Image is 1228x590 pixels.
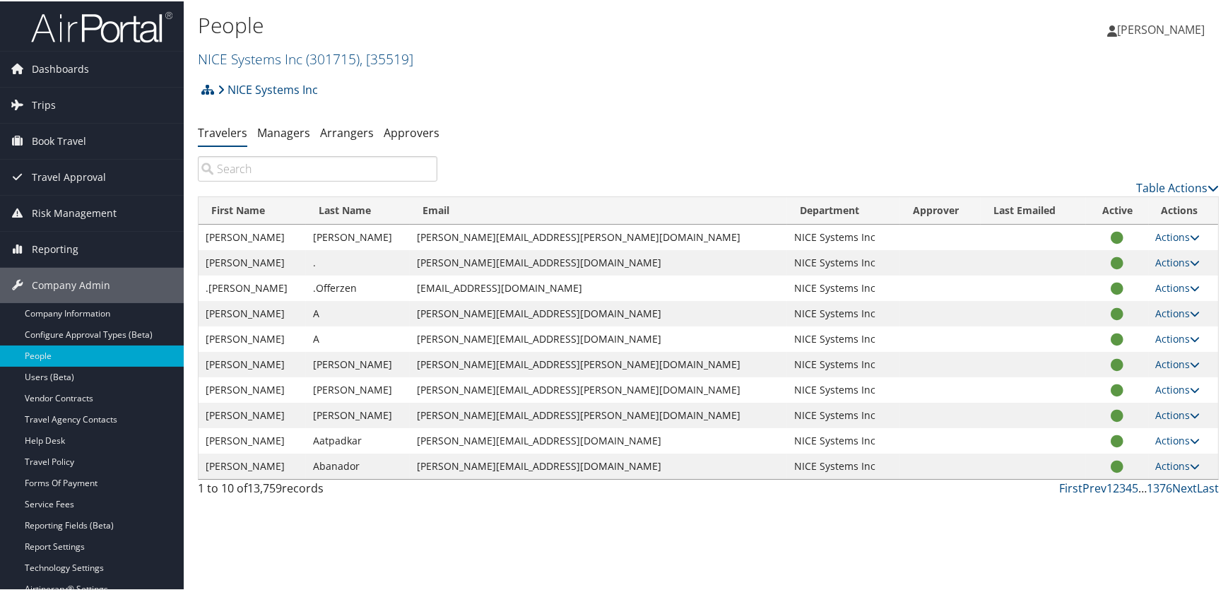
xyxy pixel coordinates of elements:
td: [PERSON_NAME] [199,427,306,452]
td: [PERSON_NAME][EMAIL_ADDRESS][DOMAIN_NAME] [410,300,787,325]
td: [PERSON_NAME] [306,376,410,401]
th: First Name: activate to sort column ascending [199,196,306,223]
a: Last [1197,479,1219,495]
td: .[PERSON_NAME] [199,274,306,300]
td: . [306,249,410,274]
a: 1 [1106,479,1113,495]
th: Email: activate to sort column ascending [410,196,787,223]
a: 4 [1126,479,1132,495]
td: [EMAIL_ADDRESS][DOMAIN_NAME] [410,274,787,300]
div: 1 to 10 of records [198,478,437,502]
a: 2 [1113,479,1119,495]
td: [PERSON_NAME] [199,249,306,274]
a: Arrangers [320,124,374,139]
a: Table Actions [1136,179,1219,194]
td: [PERSON_NAME] [199,300,306,325]
td: [PERSON_NAME][EMAIL_ADDRESS][DOMAIN_NAME] [410,325,787,350]
a: Actions [1156,458,1200,471]
a: Actions [1156,280,1200,293]
a: Actions [1156,305,1200,319]
a: Actions [1156,331,1200,344]
td: [PERSON_NAME] [199,223,306,249]
th: Approver [900,196,981,223]
th: Active: activate to sort column ascending [1086,196,1148,223]
td: A [306,300,410,325]
td: .Offerzen [306,274,410,300]
a: Actions [1156,407,1200,420]
td: Aatpadkar [306,427,410,452]
td: [PERSON_NAME] [199,376,306,401]
td: [PERSON_NAME] [306,350,410,376]
td: NICE Systems Inc [787,350,900,376]
td: [PERSON_NAME][EMAIL_ADDRESS][DOMAIN_NAME] [410,427,787,452]
td: NICE Systems Inc [787,274,900,300]
th: Last Name: activate to sort column descending [306,196,410,223]
td: [PERSON_NAME] [306,401,410,427]
a: 5 [1132,479,1138,495]
td: NICE Systems Inc [787,376,900,401]
span: , [ 35519 ] [360,48,413,67]
input: Search [198,155,437,180]
td: NICE Systems Inc [787,223,900,249]
span: Company Admin [32,266,110,302]
span: Dashboards [32,50,89,85]
span: Risk Management [32,194,117,230]
a: [PERSON_NAME] [1107,7,1219,49]
a: NICE Systems Inc [198,48,413,67]
a: Travelers [198,124,247,139]
td: Abanador [306,452,410,478]
span: Reporting [32,230,78,266]
td: NICE Systems Inc [787,427,900,452]
td: [PERSON_NAME][EMAIL_ADDRESS][PERSON_NAME][DOMAIN_NAME] [410,223,787,249]
td: NICE Systems Inc [787,325,900,350]
a: 3 [1119,479,1126,495]
a: Actions [1156,356,1200,370]
th: Actions [1149,196,1218,223]
a: Prev [1082,479,1106,495]
th: Last Emailed: activate to sort column ascending [981,196,1087,223]
td: NICE Systems Inc [787,249,900,274]
td: [PERSON_NAME] [306,223,410,249]
a: Actions [1156,229,1200,242]
a: Next [1172,479,1197,495]
td: [PERSON_NAME] [199,325,306,350]
span: 13,759 [247,479,282,495]
td: [PERSON_NAME][EMAIL_ADDRESS][DOMAIN_NAME] [410,452,787,478]
span: [PERSON_NAME] [1117,20,1205,36]
td: [PERSON_NAME][EMAIL_ADDRESS][PERSON_NAME][DOMAIN_NAME] [410,401,787,427]
a: Approvers [384,124,439,139]
span: ( 301715 ) [306,48,360,67]
a: First [1059,479,1082,495]
th: Department: activate to sort column ascending [787,196,900,223]
a: Actions [1156,382,1200,395]
a: NICE Systems Inc [218,74,318,102]
td: [PERSON_NAME][EMAIL_ADDRESS][PERSON_NAME][DOMAIN_NAME] [410,350,787,376]
td: A [306,325,410,350]
td: NICE Systems Inc [787,401,900,427]
td: [PERSON_NAME] [199,452,306,478]
a: 1376 [1147,479,1172,495]
span: Trips [32,86,56,122]
a: Actions [1156,432,1200,446]
a: Managers [257,124,310,139]
td: [PERSON_NAME] [199,401,306,427]
span: … [1138,479,1147,495]
td: [PERSON_NAME][EMAIL_ADDRESS][DOMAIN_NAME] [410,249,787,274]
td: NICE Systems Inc [787,452,900,478]
a: Actions [1156,254,1200,268]
td: [PERSON_NAME][EMAIL_ADDRESS][PERSON_NAME][DOMAIN_NAME] [410,376,787,401]
td: NICE Systems Inc [787,300,900,325]
span: Book Travel [32,122,86,158]
span: Travel Approval [32,158,106,194]
h1: People [198,9,878,39]
td: [PERSON_NAME] [199,350,306,376]
img: airportal-logo.png [31,9,172,42]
